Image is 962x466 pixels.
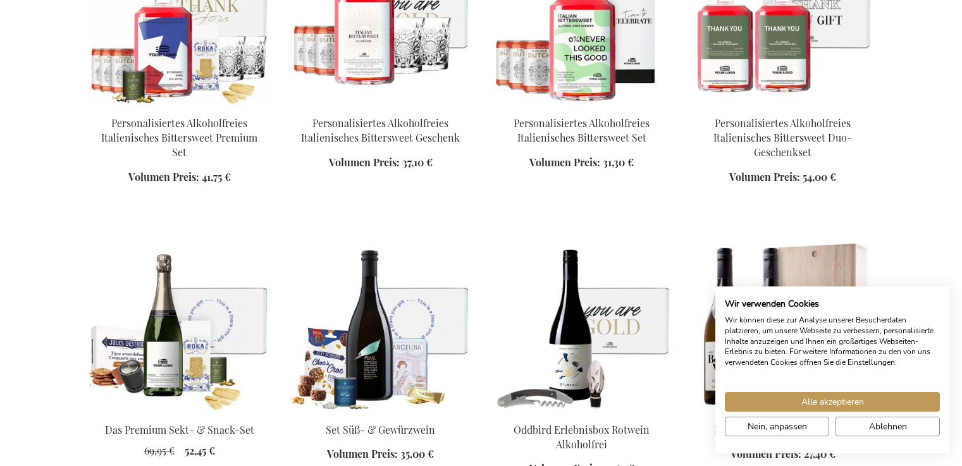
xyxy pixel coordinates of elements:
a: Personalised Non-Alcoholic Italian Bittersweet Premium Set Personalisiertes Alkoholfreies Italien... [89,101,270,113]
a: Volumen Preis: 37,10 € [329,156,433,170]
span: Volumen Preis: [329,156,400,169]
span: 69,95 € [144,444,175,457]
a: Personalised Non-Alcoholic Italian Bittersweet Gift Personalisiertes Alkoholfreies Italienisches ... [290,101,471,113]
button: Alle verweigern cookies [836,417,940,436]
span: Volumen Preis: [731,447,801,460]
span: Ablehnen [869,420,907,433]
span: Alle akzeptieren [801,395,864,408]
a: Personalisiertes Alkoholfreies Italienisches Bittersweet Geschenk [301,116,460,144]
a: Oddbird Erlebnisbox Rotwein Alkoholfrei [514,423,650,451]
p: Wir können diese zur Analyse unserer Besucherdaten platzieren, um unsere Webseite zu verbessern, ... [725,315,940,368]
a: Volumen Preis: 31,30 € [529,156,634,170]
button: Akzeptieren Sie alle cookies [725,392,940,412]
a: The Premium Bubbles & Bites Set [89,407,270,419]
a: Personalisiertes Alkoholfreies Italienisches Bittersweet Set [514,116,650,144]
a: Sweet & Spiced Wine Set [290,407,471,419]
a: Personalisiertes Alkoholfreies Italienisches Bittersweet Premium Set [101,116,257,159]
span: Volumen Preis: [327,447,398,460]
img: Oddbird Non-Alcoholic Red Wine Experience Box [491,235,672,412]
button: cookie Einstellungen anpassen [725,417,829,436]
a: Volumen Preis: 54,00 € [729,170,836,185]
span: 27,40 € [804,447,836,460]
img: Sweet & Spiced Wine Set [290,235,471,412]
span: Nein, anpassen [748,420,807,433]
a: Personalised Non-Alcoholic Italian Bittersweet Set Personalisiertes Alkoholfreies Italienisches B... [491,101,672,113]
a: Belle Vue Belgischer Wein Duo [693,407,873,419]
a: Das Premium Sekt- & Snack-Set [105,423,254,436]
img: Belle Vue Belgischer Wein Duo [693,235,873,412]
a: Volumen Preis: 27,40 € [731,447,836,462]
a: Set Süß- & Gewürzwein [326,423,435,436]
span: Volumen Preis: [128,170,199,183]
span: 35,00 € [400,447,434,460]
span: 31,30 € [603,156,634,169]
a: Volumen Preis: 35,00 € [327,447,434,462]
span: Volumen Preis: [529,156,600,169]
a: Oddbird Non-Alcoholic Red Wine Experience Box [491,407,672,419]
span: 52,45 € [185,444,215,457]
a: Volumen Preis: 41,75 € [128,170,231,185]
span: Volumen Preis: [729,170,800,183]
span: 37,10 € [402,156,433,169]
span: 41,75 € [202,170,231,183]
a: Belle Vue Belgischer Wein Duo [714,423,852,436]
span: 54,00 € [803,170,836,183]
h2: Wir verwenden Cookies [725,298,940,310]
a: Personalisiertes Alkoholfreies Italienisches Bittersweet Duo-Geschenkset [713,116,852,159]
a: Personalised Non-Alcoholic Italian Bittersweet Duo Gift Set Personalisiertes Alkoholfreies Italie... [693,101,873,113]
img: The Premium Bubbles & Bites Set [89,235,270,412]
